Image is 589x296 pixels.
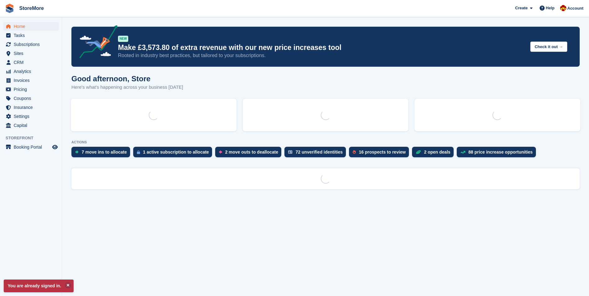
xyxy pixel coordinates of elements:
a: 7 move ins to allocate [71,147,133,160]
span: Booking Portal [14,143,51,151]
a: menu [3,94,59,103]
a: 2 open deals [412,147,457,160]
span: Sites [14,49,51,58]
div: 2 move outs to deallocate [225,150,278,155]
a: menu [3,76,59,85]
span: Subscriptions [14,40,51,49]
p: Rooted in industry best practices, but tailored to your subscriptions. [118,52,525,59]
img: deal-1b604bf984904fb50ccaf53a9ad4b4a5d6e5aea283cecdc64d6e3604feb123c2.svg [416,150,421,154]
div: 16 prospects to review [359,150,406,155]
img: price_increase_opportunities-93ffe204e8149a01c8c9dc8f82e8f89637d9d84a8eef4429ea346261dce0b2c0.svg [460,151,465,154]
a: menu [3,58,59,67]
a: Preview store [51,143,59,151]
img: verify_identity-adf6edd0f0f0b5bbfe63781bf79b02c33cf7c696d77639b501bdc392416b5a36.svg [288,150,292,154]
span: Create [515,5,528,11]
a: menu [3,143,59,151]
a: menu [3,49,59,58]
span: Insurance [14,103,51,112]
img: prospect-51fa495bee0391a8d652442698ab0144808aea92771e9ea1ae160a38d050c398.svg [353,150,356,154]
img: move_outs_to_deallocate_icon-f764333ba52eb49d3ac5e1228854f67142a1ed5810a6f6cc68b1a99e826820c5.svg [219,150,222,154]
p: ACTIONS [71,140,580,144]
a: menu [3,67,59,76]
img: Store More Team [560,5,566,11]
a: StoreMore [17,3,46,13]
img: move_ins_to_allocate_icon-fdf77a2bb77ea45bf5b3d319d69a93e2d87916cf1d5bf7949dd705db3b84f3ca.svg [75,150,79,154]
p: Here's what's happening across your business [DATE] [71,84,183,91]
div: 2 open deals [424,150,451,155]
a: menu [3,40,59,49]
span: Invoices [14,76,51,85]
span: Account [567,5,583,11]
h1: Good afternoon, Store [71,74,183,83]
a: 1 active subscription to allocate [133,147,215,160]
button: Check it out → [530,42,567,52]
span: CRM [14,58,51,67]
a: menu [3,85,59,94]
div: 7 move ins to allocate [82,150,127,155]
p: You are already signed in. [4,280,74,292]
a: menu [3,31,59,40]
span: Storefront [6,135,62,141]
div: 88 price increase opportunities [469,150,533,155]
a: menu [3,112,59,121]
a: 16 prospects to review [349,147,412,160]
img: stora-icon-8386f47178a22dfd0bd8f6a31ec36ba5ce8667c1dd55bd0f319d3a0aa187defe.svg [5,4,14,13]
span: Capital [14,121,51,130]
span: Coupons [14,94,51,103]
a: 72 unverified identities [284,147,349,160]
span: Settings [14,112,51,121]
span: Analytics [14,67,51,76]
span: Tasks [14,31,51,40]
a: menu [3,121,59,130]
a: 2 move outs to deallocate [215,147,284,160]
div: NEW [118,36,128,42]
span: Help [546,5,555,11]
div: 1 active subscription to allocate [143,150,209,155]
img: price-adjustments-announcement-icon-8257ccfd72463d97f412b2fc003d46551f7dbcb40ab6d574587a9cd5c0d94... [74,25,118,61]
span: Home [14,22,51,31]
a: menu [3,22,59,31]
div: 72 unverified identities [296,150,343,155]
img: active_subscription_to_allocate_icon-d502201f5373d7db506a760aba3b589e785aa758c864c3986d89f69b8ff3... [137,150,140,154]
p: Make £3,573.80 of extra revenue with our new price increases tool [118,43,525,52]
a: menu [3,103,59,112]
span: Pricing [14,85,51,94]
a: 88 price increase opportunities [457,147,539,160]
